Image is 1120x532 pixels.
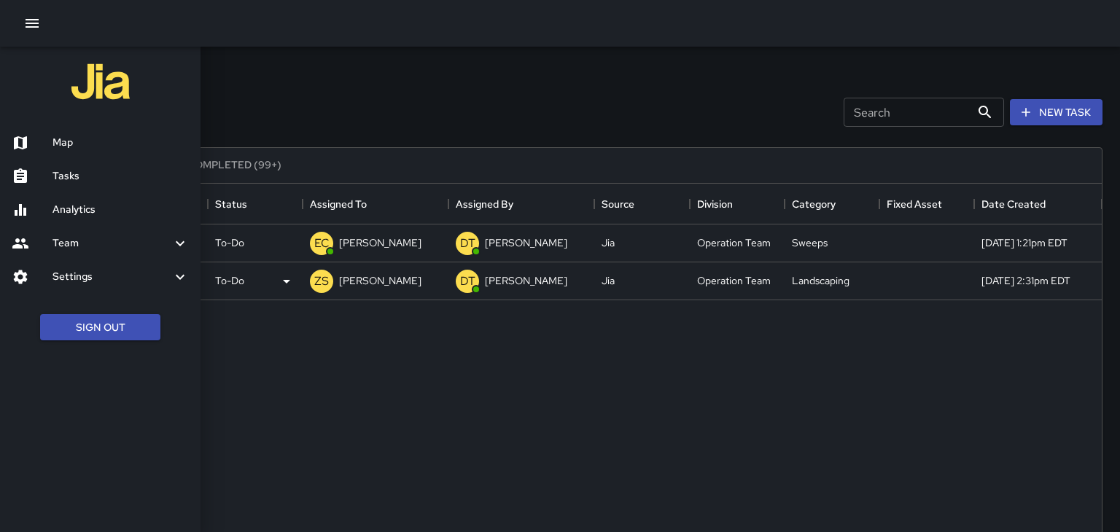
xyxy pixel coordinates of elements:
[52,235,171,251] h6: Team
[71,52,130,111] img: jia-logo
[52,135,189,151] h6: Map
[40,314,160,341] button: Sign Out
[52,202,189,218] h6: Analytics
[52,168,189,184] h6: Tasks
[52,269,171,285] h6: Settings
